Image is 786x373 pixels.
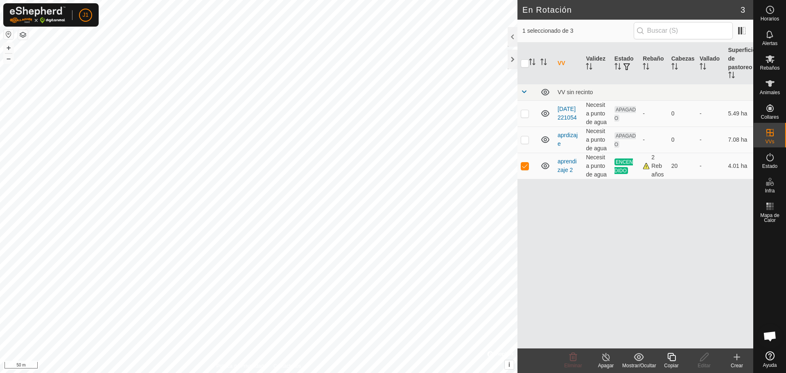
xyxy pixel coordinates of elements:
[558,106,577,121] a: [DATE] 221054
[522,27,634,35] span: 1 seleccionado de 3
[668,153,696,179] td: 20
[696,43,725,84] th: Vallado
[761,115,779,120] span: Collares
[10,7,65,23] img: Logo Gallagher
[83,11,89,19] span: J1
[583,100,611,127] td: Necesita punto de agua
[639,43,668,84] th: Rebaño
[540,60,547,66] p-sorticon: Activar para ordenar
[583,153,611,179] td: Necesita punto de agua
[4,43,14,53] button: +
[763,363,777,368] span: Ayuda
[589,362,622,369] div: Apagar
[611,43,639,84] th: Estado
[586,64,592,71] p-sorticon: Activar para ordenar
[4,29,14,39] button: Restablecer Mapa
[725,43,753,84] th: Superficie de pastoreo
[696,153,725,179] td: -
[668,100,696,127] td: 0
[668,127,696,153] td: 0
[725,100,753,127] td: 5.49 ha
[760,90,780,95] span: Animales
[762,164,777,169] span: Estado
[273,362,301,370] a: Contáctenos
[614,158,633,174] span: ENCENDIDO
[725,127,753,153] td: 7.08 ha
[564,363,582,368] span: Eliminar
[671,64,678,71] p-sorticon: Activar para ordenar
[758,324,782,348] div: Chat abierto
[765,188,775,193] span: Infra
[558,132,578,147] a: aprdizaje
[505,360,514,369] button: i
[754,348,786,371] a: Ayuda
[762,41,777,46] span: Alertas
[529,60,535,66] p-sorticon: Activar para ordenar
[508,361,510,368] span: i
[614,132,636,148] span: APAGADO
[4,54,14,63] button: –
[643,153,664,179] div: 2 Rebaños
[18,30,28,40] button: Capas del Mapa
[522,5,741,15] h2: En Rotación
[655,362,688,369] div: Copiar
[668,43,696,84] th: Cabezas
[765,139,774,144] span: VVs
[696,100,725,127] td: -
[700,64,706,71] p-sorticon: Activar para ordenar
[554,43,583,84] th: VV
[741,4,745,16] span: 3
[558,158,577,173] a: aprendizaje 2
[634,22,733,39] input: Buscar (S)
[614,64,621,71] p-sorticon: Activar para ordenar
[583,127,611,153] td: Necesita punto de agua
[761,16,779,21] span: Horarios
[622,362,655,369] div: Mostrar/Ocultar
[643,136,664,144] div: -
[558,89,750,95] div: VV sin recinto
[217,362,264,370] a: Política de Privacidad
[728,73,735,79] p-sorticon: Activar para ordenar
[614,106,636,122] span: APAGADO
[696,127,725,153] td: -
[688,362,720,369] div: Editar
[643,64,649,71] p-sorticon: Activar para ordenar
[756,213,784,223] span: Mapa de Calor
[643,109,664,118] div: -
[760,66,779,70] span: Rebaños
[583,43,611,84] th: Validez
[720,362,753,369] div: Crear
[725,153,753,179] td: 4.01 ha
